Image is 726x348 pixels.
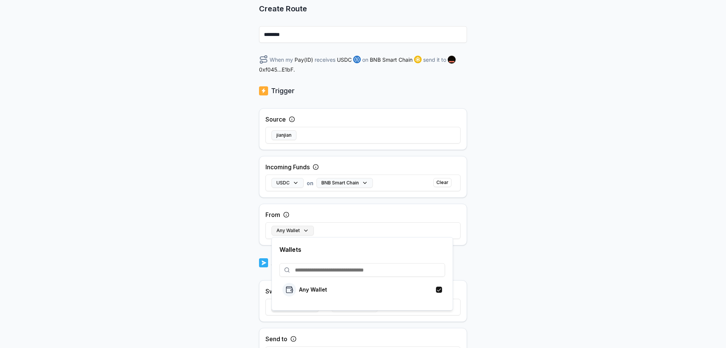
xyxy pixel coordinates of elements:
p: Wallets [279,245,445,254]
p: Any Wallet [299,287,327,293]
img: logo [282,283,296,297]
img: logo [259,257,268,268]
label: Swap to [265,287,289,296]
img: logo [259,86,268,96]
span: Pay(ID) [295,56,313,64]
p: Trigger [271,86,295,96]
label: Send to [265,334,287,343]
label: From [265,210,280,219]
p: Create Route [259,3,467,14]
div: Any Wallet [271,237,453,311]
button: Clear [433,178,451,187]
img: logo [414,56,422,63]
button: jianjian [271,130,296,140]
p: Action [271,257,292,268]
button: Any Wallet [271,226,314,236]
span: BNB Smart Chain [370,56,413,64]
button: USDC [271,178,304,188]
button: BNB Smart Chain [316,178,373,188]
span: on [307,179,313,187]
span: 0xf045...E1bF . [259,66,295,73]
img: logo [353,56,361,63]
label: Source [265,115,286,124]
span: USDC [337,56,352,64]
label: Incoming Funds [265,162,310,172]
div: When my receives on send it to [259,55,467,73]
